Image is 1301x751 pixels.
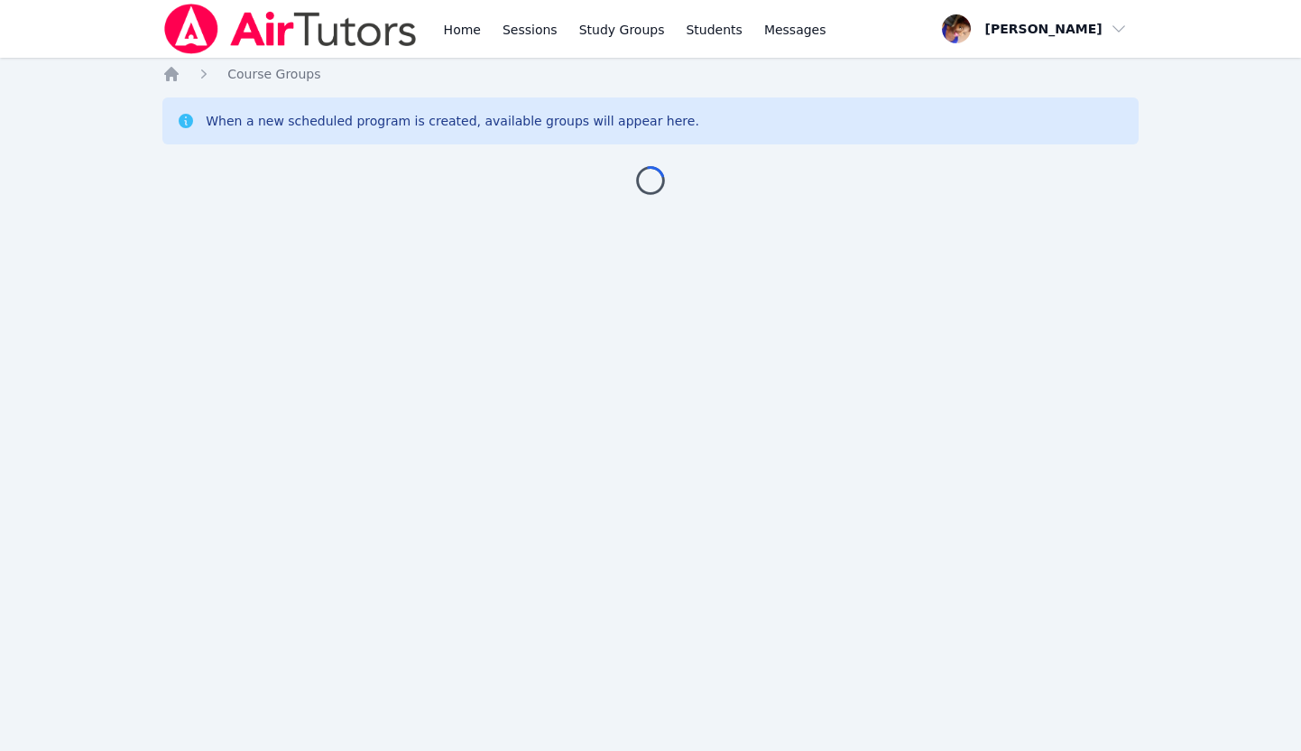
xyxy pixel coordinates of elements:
a: Course Groups [227,65,320,83]
img: Air Tutors [162,4,418,54]
span: Messages [764,21,826,39]
div: When a new scheduled program is created, available groups will appear here. [206,112,699,130]
nav: Breadcrumb [162,65,1139,83]
span: Course Groups [227,67,320,81]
